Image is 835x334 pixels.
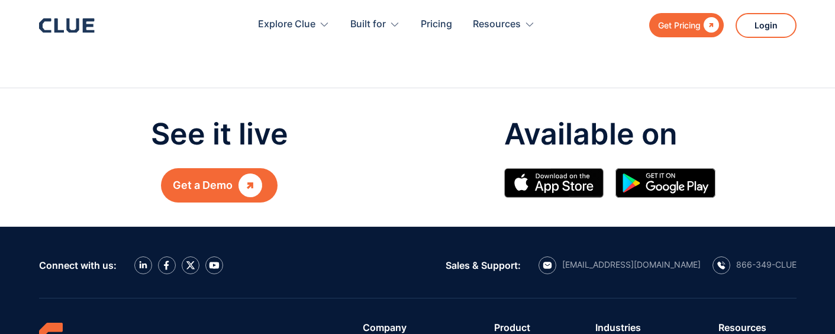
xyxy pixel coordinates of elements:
[238,178,262,193] div: 
[473,6,535,43] div: Resources
[350,6,400,43] div: Built for
[494,322,540,333] div: Product
[173,178,233,193] div: Get a Demo
[595,322,663,333] div: Industries
[421,6,452,43] a: Pricing
[258,6,315,43] div: Explore Clue
[39,260,117,271] div: Connect with us:
[209,262,220,269] img: YouTube Icon
[649,13,724,37] a: Get Pricing
[139,261,147,269] img: LinkedIn icon
[504,168,604,198] img: Apple Store
[736,259,797,270] div: 866-349-CLUE
[363,322,439,333] div: Company
[446,260,521,271] div: Sales & Support:
[164,261,169,270] img: facebook icon
[350,6,386,43] div: Built for
[504,118,727,150] p: Available on
[713,256,797,274] a: calling icon866-349-CLUE
[615,168,715,198] img: Google simple icon
[473,6,521,43] div: Resources
[161,168,278,203] a: Get a Demo
[701,18,719,33] div: 
[717,261,726,269] img: calling icon
[258,6,330,43] div: Explore Clue
[736,13,797,38] a: Login
[151,118,288,150] p: See it live
[543,262,552,269] img: email icon
[718,322,797,333] div: Resources
[539,256,701,274] a: email icon[EMAIL_ADDRESS][DOMAIN_NAME]
[776,277,835,334] iframe: Chat Widget
[658,18,701,33] div: Get Pricing
[186,261,195,270] img: X icon twitter
[562,259,701,270] div: [EMAIL_ADDRESS][DOMAIN_NAME]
